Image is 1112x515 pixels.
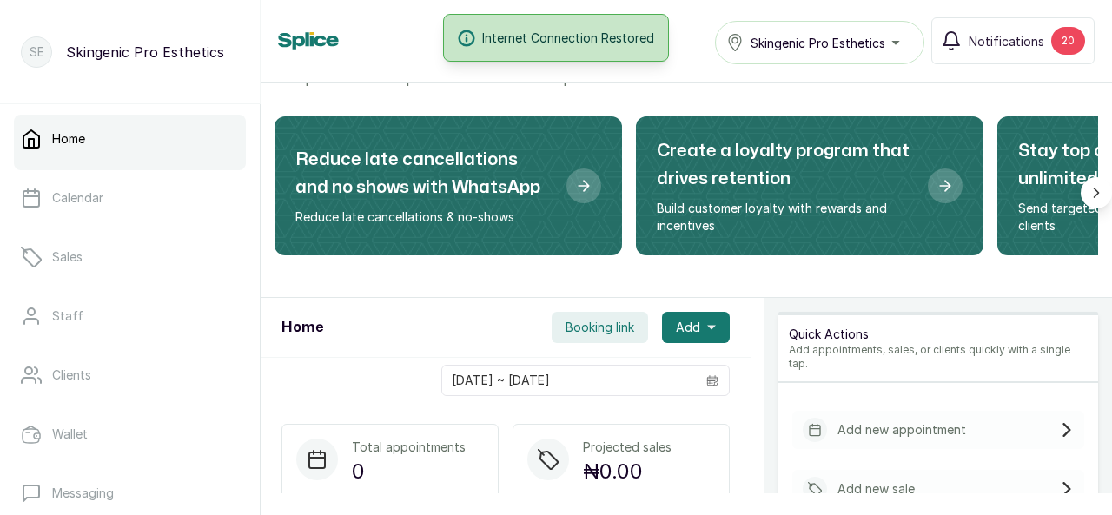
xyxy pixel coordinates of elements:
[566,319,634,336] span: Booking link
[52,307,83,325] p: Staff
[676,319,700,336] span: Add
[706,374,718,386] svg: calendar
[482,29,654,47] span: Internet Connection Restored
[52,189,103,207] p: Calendar
[352,456,466,487] p: 0
[52,248,83,266] p: Sales
[14,233,246,281] a: Sales
[14,351,246,399] a: Clients
[14,174,246,222] a: Calendar
[662,312,730,343] button: Add
[837,480,915,498] p: Add new sale
[281,317,323,338] h1: Home
[837,421,966,439] p: Add new appointment
[636,116,983,255] div: Create a loyalty program that drives retention
[52,130,85,148] p: Home
[583,456,672,487] p: ₦0.00
[657,137,914,193] h2: Create a loyalty program that drives retention
[442,366,696,395] input: Select date
[657,200,914,234] p: Build customer loyalty with rewards and incentives
[52,485,114,502] p: Messaging
[52,426,88,443] p: Wallet
[789,343,1088,371] p: Add appointments, sales, or clients quickly with a single tap.
[14,292,246,340] a: Staff
[583,439,672,456] p: Projected sales
[552,312,648,343] button: Booking link
[295,208,553,226] p: Reduce late cancellations & no-shows
[275,116,622,255] div: Reduce late cancellations and no shows with WhatsApp
[14,410,246,459] a: Wallet
[352,439,466,456] p: Total appointments
[789,326,1088,343] p: Quick Actions
[295,146,553,201] h2: Reduce late cancellations and no shows with WhatsApp
[14,115,246,163] a: Home
[52,366,91,384] p: Clients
